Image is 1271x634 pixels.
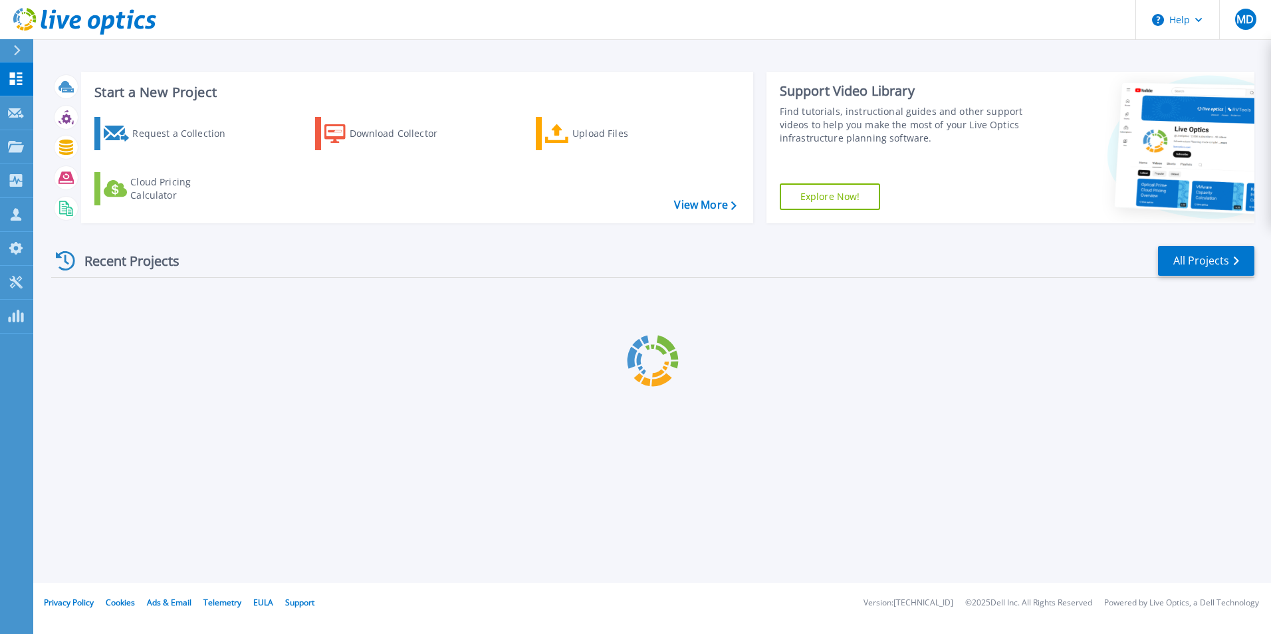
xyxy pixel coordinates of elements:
a: Support [285,597,314,608]
div: Upload Files [572,120,679,147]
div: Cloud Pricing Calculator [130,175,237,202]
a: Cloud Pricing Calculator [94,172,243,205]
a: Upload Files [536,117,684,150]
a: Explore Now! [780,183,881,210]
a: All Projects [1158,246,1254,276]
a: EULA [253,597,273,608]
div: Recent Projects [51,245,197,277]
a: Request a Collection [94,117,243,150]
h3: Start a New Project [94,85,736,100]
div: Support Video Library [780,82,1028,100]
a: View More [674,199,736,211]
a: Privacy Policy [44,597,94,608]
a: Cookies [106,597,135,608]
li: © 2025 Dell Inc. All Rights Reserved [965,599,1092,607]
a: Telemetry [203,597,241,608]
a: Download Collector [315,117,463,150]
a: Ads & Email [147,597,191,608]
span: MD [1236,14,1254,25]
div: Download Collector [350,120,456,147]
div: Find tutorials, instructional guides and other support videos to help you make the most of your L... [780,105,1028,145]
li: Version: [TECHNICAL_ID] [864,599,953,607]
li: Powered by Live Optics, a Dell Technology [1104,599,1259,607]
div: Request a Collection [132,120,239,147]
